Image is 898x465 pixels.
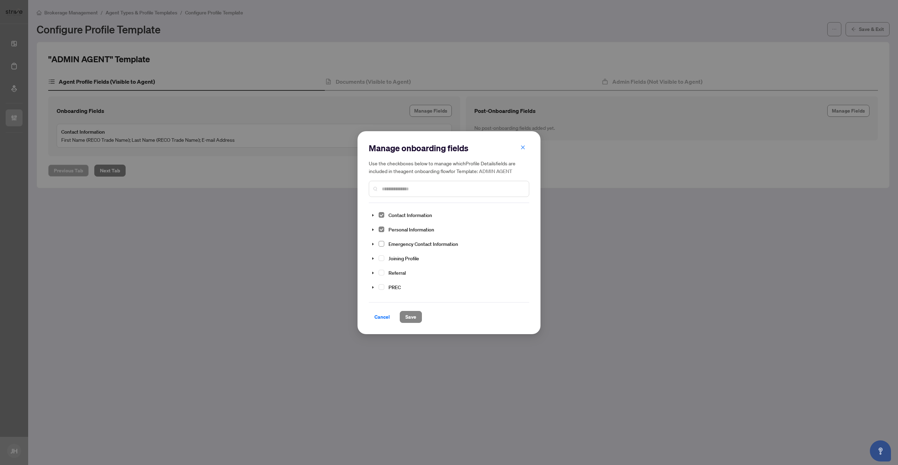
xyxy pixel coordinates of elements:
[386,225,437,234] span: Personal Information
[379,270,384,275] span: Select Referral
[400,311,422,323] button: Save
[371,242,375,246] span: caret-down
[371,271,375,275] span: caret-down
[371,214,375,217] span: caret-down
[479,168,512,174] span: ADMIN AGENT
[379,212,384,218] span: Select Contact Information
[388,212,432,218] span: Contact Information
[379,284,384,290] span: Select PREC
[388,241,458,247] span: Emergency Contact Information
[379,255,384,261] span: Select Joining Profile
[386,283,404,292] span: PREC
[388,227,434,233] span: Personal Information
[405,311,416,323] span: Save
[379,241,384,247] span: Select Emergency Contact Information
[388,284,401,291] span: PREC
[369,142,529,154] h2: Manage onboarding fields
[388,270,406,276] span: Referral
[386,268,409,277] span: Referral
[388,255,419,262] span: Joining Profile
[386,254,422,263] span: Joining Profile
[386,211,435,219] span: Contact Information
[870,440,891,461] button: Open asap
[379,227,384,232] span: Select Personal Information
[371,286,375,289] span: caret-down
[371,228,375,231] span: caret-down
[371,257,375,260] span: caret-down
[374,311,390,323] span: Cancel
[386,240,461,248] span: Emergency Contact Information
[520,145,525,150] span: close
[369,159,529,175] h5: Use the checkboxes below to manage which Profile Details fields are included in the agent onboard...
[369,311,396,323] button: Cancel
